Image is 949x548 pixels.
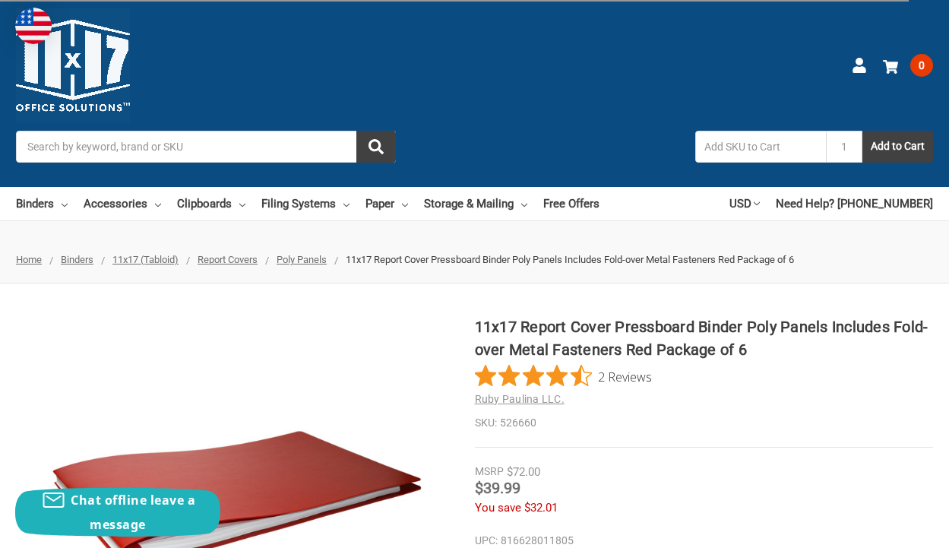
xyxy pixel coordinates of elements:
button: Rated 4.5 out of 5 stars from 2 reviews. Jump to reviews. [475,365,652,388]
a: Paper [365,187,408,220]
span: $72.00 [507,465,540,479]
a: Free Offers [543,187,599,220]
dd: 526660 [475,415,934,431]
a: Ruby Paulina LLC. [475,393,565,405]
button: Add to Cart [862,131,933,163]
dt: SKU: [475,415,497,431]
a: Poly Panels [277,254,327,265]
img: 11x17.com [16,8,130,122]
span: $39.99 [475,479,520,497]
span: 2 Reviews [598,365,652,388]
a: 11x17 (Tabloid) [112,254,179,265]
span: 11x17 Report Cover Pressboard Binder Poly Panels Includes Fold-over Metal Fasteners Red Package of 6 [346,254,794,265]
a: Filing Systems [261,187,350,220]
span: Chat offline leave a message [71,492,195,533]
h1: 11x17 Report Cover Pressboard Binder Poly Panels Includes Fold-over Metal Fasteners Red Package of 6 [475,315,934,361]
a: Home [16,254,42,265]
a: Report Covers [198,254,258,265]
a: Binders [16,187,68,220]
input: Search by keyword, brand or SKU [16,131,396,163]
a: 0 [883,46,933,85]
span: You save [475,501,521,515]
div: MSRP [475,464,504,480]
a: USD [729,187,760,220]
span: 0 [910,54,933,77]
a: Clipboards [177,187,245,220]
a: Storage & Mailing [424,187,527,220]
button: Chat offline leave a message [15,488,220,537]
a: Need Help? [PHONE_NUMBER] [776,187,933,220]
img: duty and tax information for United States [15,8,52,44]
input: Add SKU to Cart [695,131,826,163]
a: Accessories [84,187,161,220]
a: Binders [61,254,93,265]
iframe: Google Customer Reviews [824,507,949,548]
span: $32.01 [524,501,558,515]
